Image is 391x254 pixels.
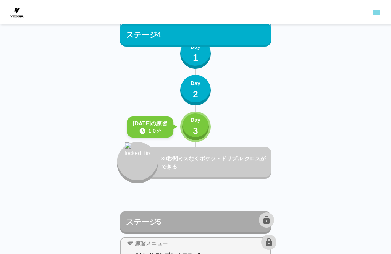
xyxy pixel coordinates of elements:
p: 練習メニュー [135,239,168,248]
button: Day2 [180,75,211,105]
p: 2 [193,87,198,101]
button: Day3 [180,112,211,142]
p: １０分 [147,128,161,134]
img: locked_fire_icon [125,142,150,174]
button: locked_fire_icon [117,142,158,183]
p: 3 [193,124,198,138]
button: Day1 [180,38,211,69]
p: Day [191,43,200,51]
p: ステージ4 [126,29,161,40]
p: [DATE]の練習 [133,120,167,128]
p: ステージ5 [126,216,161,228]
p: Day [191,116,200,124]
button: sidemenu [370,6,383,19]
p: 1 [193,51,198,65]
img: dummy [9,5,24,20]
p: 30秒間ミスなくポケットドリブル クロスができる [161,155,268,171]
p: Day [191,79,200,87]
